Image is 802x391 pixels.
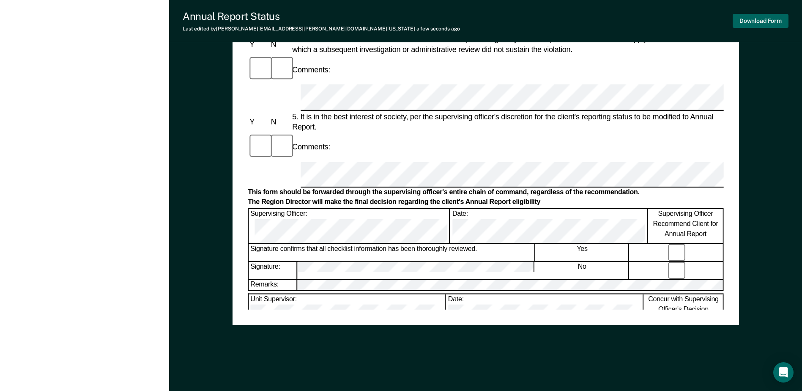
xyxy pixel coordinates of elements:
[451,209,647,243] div: Date:
[773,362,794,383] div: Open Intercom Messenger
[183,26,460,32] div: Last edited by [PERSON_NAME][EMAIL_ADDRESS][PERSON_NAME][DOMAIN_NAME][US_STATE]
[648,209,723,243] div: Supervising Officer Recommend Client for Annual Report
[249,244,535,261] div: Signature confirms that all checklist information has been thoroughly reviewed.
[733,14,788,28] button: Download Form
[248,198,723,207] div: The Region Director will make the final decision regarding the client's Annual Report eligibility
[248,116,269,127] div: Y
[290,111,724,132] div: 5. It is in the best interest of society, per the supervising officer's discretion for the client...
[446,295,643,329] div: Date:
[536,262,629,279] div: No
[183,10,460,22] div: Annual Report Status
[249,262,297,279] div: Signature:
[269,116,290,127] div: N
[269,39,290,50] div: N
[290,34,724,55] div: 4. The client has not had a warrant issued with in the preceding two years of supervision. This d...
[536,244,629,261] div: Yes
[248,39,269,50] div: Y
[249,295,445,329] div: Unit Supervisor:
[644,295,723,329] div: Concur with Supervising Officer's Decision
[249,209,450,243] div: Supervising Officer:
[248,188,723,197] div: This form should be forwarded through the supervising officer's entire chain of command, regardle...
[290,65,332,75] div: Comments:
[290,142,332,152] div: Comments:
[416,26,460,32] span: a few seconds ago
[249,280,297,291] div: Remarks:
